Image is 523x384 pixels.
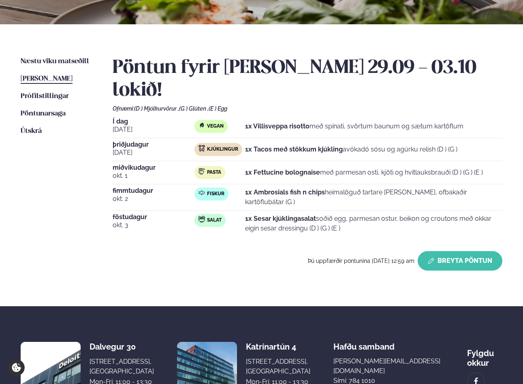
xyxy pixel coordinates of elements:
span: Salat [207,217,222,224]
span: Næstu viku matseðill [21,58,89,65]
div: [STREET_ADDRESS], [GEOGRAPHIC_DATA] [90,357,154,376]
span: okt. 1 [113,171,194,181]
span: fimmtudagur [113,188,194,194]
span: Fiskur [207,191,224,197]
strong: 1x Villisveppa risotto [245,122,310,130]
p: avókadó sósu og agúrku relish (D ) (G ) [245,145,457,154]
strong: 1x Tacos með stökkum kjúkling [245,145,343,153]
span: Pasta [207,169,221,176]
a: Cookie settings [8,359,25,376]
button: Breyta Pöntun [418,251,502,271]
p: heimalöguð tartare [PERSON_NAME], ofbakaðir kartöflubátar (G ) [245,188,502,207]
span: Í dag [113,118,194,125]
p: soðið egg, parmesan ostur, beikon og croutons með okkar eigin sesar dressingu (D ) (G ) (E ) [245,214,502,233]
span: [PERSON_NAME] [21,75,73,82]
span: miðvikudagur [113,164,194,171]
p: með spínati, svörtum baunum og sætum kartöflum [245,122,463,131]
span: Þú uppfærðir pöntunina [DATE] 12:59 am [308,258,414,264]
span: föstudagur [113,214,194,220]
span: [DATE] [113,125,194,134]
strong: 1x Ambrosials fish n chips [245,188,325,196]
strong: 1x Sesar kjúklingasalat [245,215,316,222]
span: Prófílstillingar [21,93,69,100]
span: Vegan [207,123,224,130]
span: Kjúklingur [207,146,238,153]
img: salad.svg [199,216,205,222]
span: (E ) Egg [209,105,227,112]
p: með parmesan osti, kjöti og hvítlauksbrauði (D ) (G ) (E ) [245,168,483,177]
span: [DATE] [113,148,194,158]
span: (G ) Glúten , [179,105,209,112]
img: chicken.svg [199,145,205,151]
img: pasta.svg [199,168,205,175]
span: Hafðu samband [333,335,395,352]
a: Útskrá [21,126,42,136]
img: fish.svg [199,190,205,196]
h2: Pöntun fyrir [PERSON_NAME] 29.09 - 03.10 lokið! [113,57,502,102]
a: Prófílstillingar [21,92,69,101]
span: Útskrá [21,128,42,134]
strong: 1x Fettucine bolognaise [245,169,320,176]
a: Næstu viku matseðill [21,57,89,66]
span: okt. 2 [113,194,194,204]
span: þriðjudagur [113,141,194,148]
a: [PERSON_NAME] [21,74,73,84]
span: Pöntunarsaga [21,110,66,117]
span: (D ) Mjólkurvörur , [134,105,179,112]
div: [STREET_ADDRESS], [GEOGRAPHIC_DATA] [246,357,310,376]
span: okt. 3 [113,220,194,230]
div: Katrínartún 4 [246,342,310,352]
div: Ofnæmi: [113,105,502,112]
div: Dalvegur 30 [90,342,154,352]
div: Fylgdu okkur [467,342,502,368]
a: [PERSON_NAME][EMAIL_ADDRESS][DOMAIN_NAME] [333,356,444,376]
img: Vegan.svg [199,122,205,128]
a: Pöntunarsaga [21,109,66,119]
